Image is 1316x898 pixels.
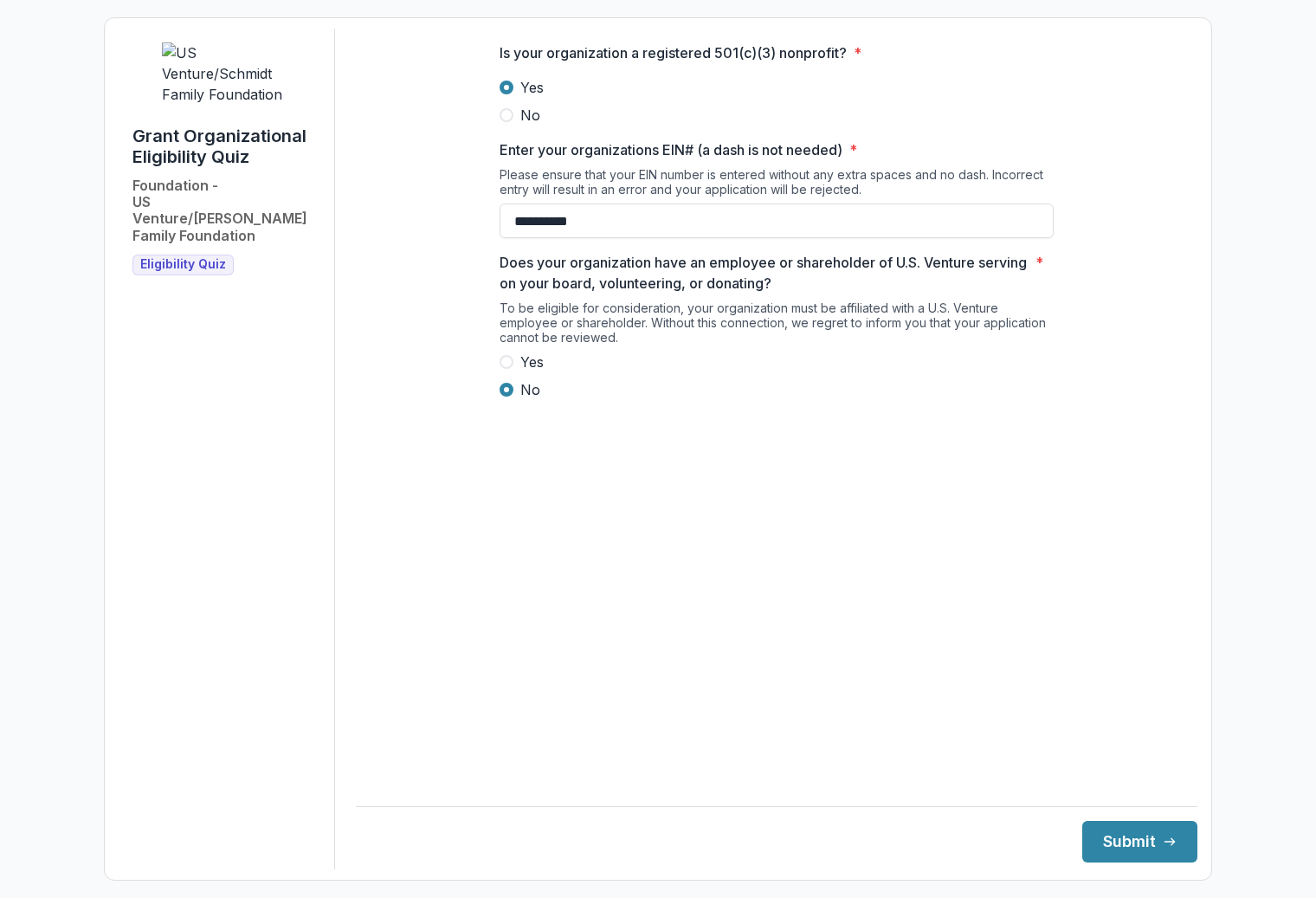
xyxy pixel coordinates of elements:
span: Yes [520,77,544,98]
span: No [520,105,540,126]
div: Please ensure that your EIN number is entered without any extra spaces and no dash. Incorrect ent... [500,167,1054,204]
div: To be eligible for consideration, your organization must be affiliated with a U.S. Venture employ... [500,300,1054,352]
span: Eligibility Quiz [140,257,226,272]
span: Yes [520,352,544,372]
p: Is your organization a registered 501(c)(3) nonprofit? [500,42,847,63]
span: No [520,379,540,400]
h2: Foundation - US Venture/[PERSON_NAME] Family Foundation [132,178,320,244]
h1: Grant Organizational Eligibility Quiz [132,126,320,167]
button: Submit [1082,821,1197,862]
img: US Venture/Schmidt Family Foundation [162,42,292,105]
p: Enter your organizations EIN# (a dash is not needed) [500,139,842,160]
p: Does your organization have an employee or shareholder of U.S. Venture serving on your board, vol... [500,252,1029,294]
